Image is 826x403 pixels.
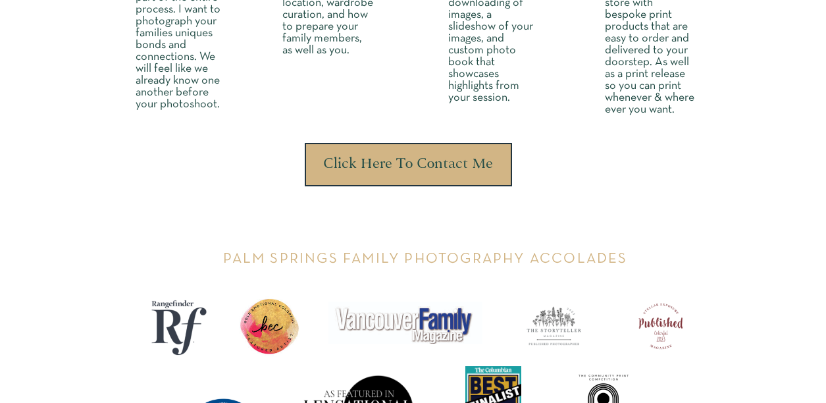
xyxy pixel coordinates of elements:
[223,251,636,271] h2: PALM SPRINGS FAMILY PHOTOGRAPHY ACCOLADES
[321,157,496,173] a: Click Here To Contact Me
